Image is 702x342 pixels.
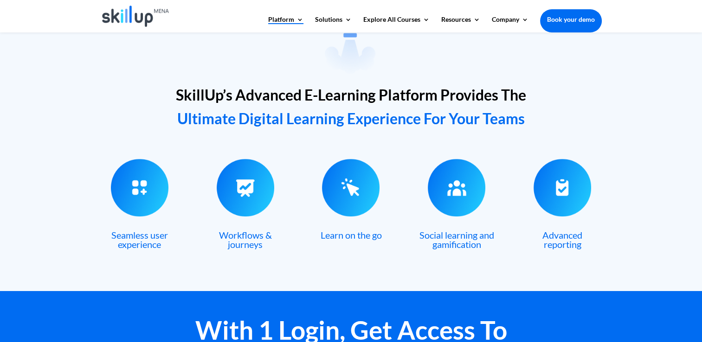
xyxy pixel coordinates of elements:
[542,229,582,250] span: Advanced reporting
[177,109,525,127] span: Ultimate Digital Learning Experience For Your Teams
[268,16,303,32] a: Platform
[315,16,352,32] a: Solutions
[363,16,430,32] a: Explore All Courses
[219,229,272,250] span: Workflows & journeys
[102,6,169,27] img: Skillup Mena
[320,229,381,241] span: Learn on the go
[656,298,702,342] iframe: Chat Widget
[441,16,480,32] a: Resources
[540,9,602,30] a: Book your demo
[111,229,168,250] span: Seamless user experience
[492,16,528,32] a: Company
[176,86,526,104] span: SkillUp’s Advanced E-Learning Platform Provides The
[419,229,494,250] span: Social learning and gamification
